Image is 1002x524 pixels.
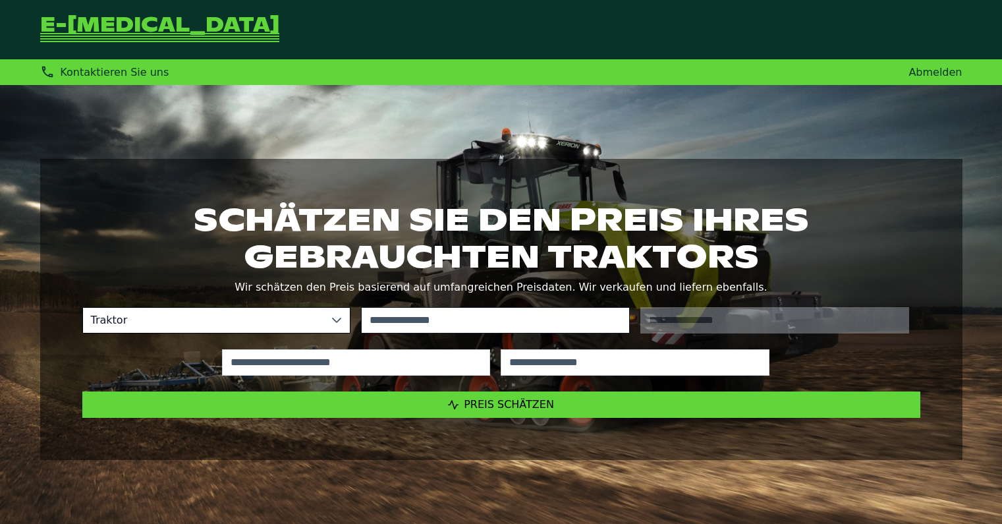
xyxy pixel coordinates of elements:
[908,66,962,78] a: Abmelden
[82,278,920,297] p: Wir schätzen den Preis basierend auf umfangreichen Preisdaten. Wir verkaufen und liefern ebenfalls.
[82,201,920,275] h1: Schätzen Sie den Preis Ihres gebrauchten Traktors
[40,16,279,44] a: Zurück zur Startseite
[83,308,324,333] span: Traktor
[82,392,920,418] button: Preis schätzen
[464,398,554,411] span: Preis schätzen
[60,66,169,78] span: Kontaktieren Sie uns
[40,65,169,80] div: Kontaktieren Sie uns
